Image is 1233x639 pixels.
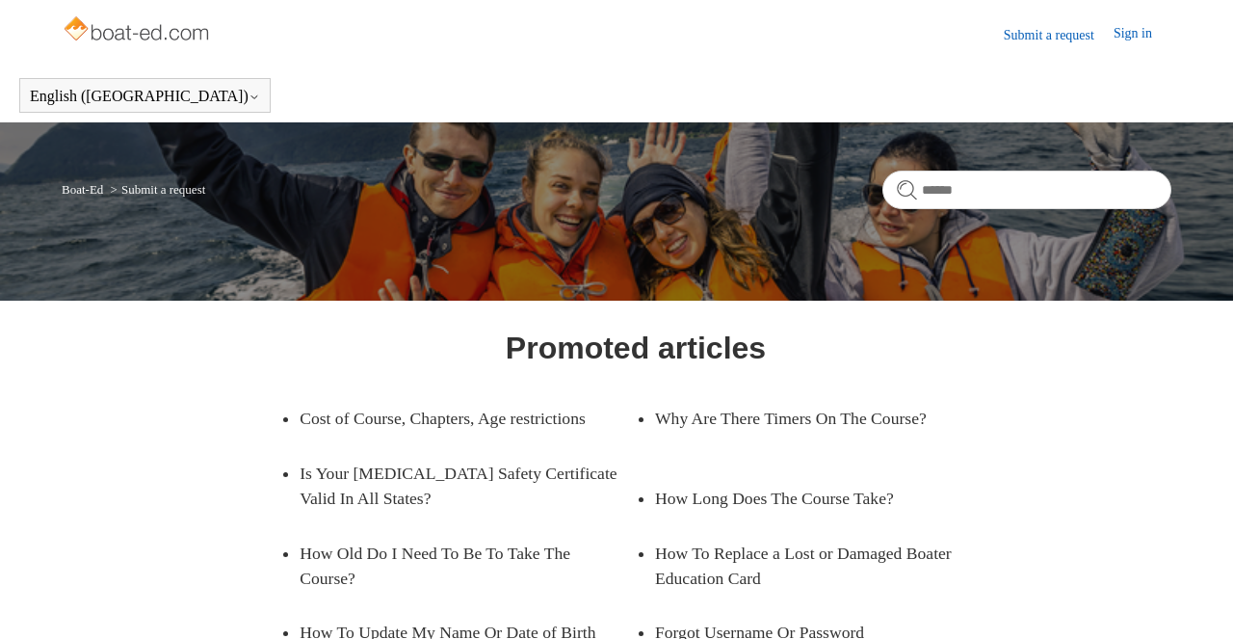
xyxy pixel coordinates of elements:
li: Boat-Ed [62,182,107,197]
a: Is Your [MEDICAL_DATA] Safety Certificate Valid In All States? [300,446,636,526]
li: Submit a request [107,182,206,197]
button: English ([GEOGRAPHIC_DATA]) [30,88,260,105]
input: Search [882,171,1171,209]
a: How Old Do I Need To Be To Take The Course? [300,526,607,606]
a: Boat-Ed [62,182,103,197]
h1: Promoted articles [506,325,766,371]
a: How Long Does The Course Take? [655,471,962,525]
img: Boat-Ed Help Center home page [62,12,215,50]
a: How To Replace a Lost or Damaged Boater Education Card [655,526,991,606]
a: Sign in [1114,23,1171,46]
a: Cost of Course, Chapters, Age restrictions [300,391,607,445]
a: Submit a request [1004,25,1114,45]
a: Why Are There Timers On The Course? [655,391,962,445]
